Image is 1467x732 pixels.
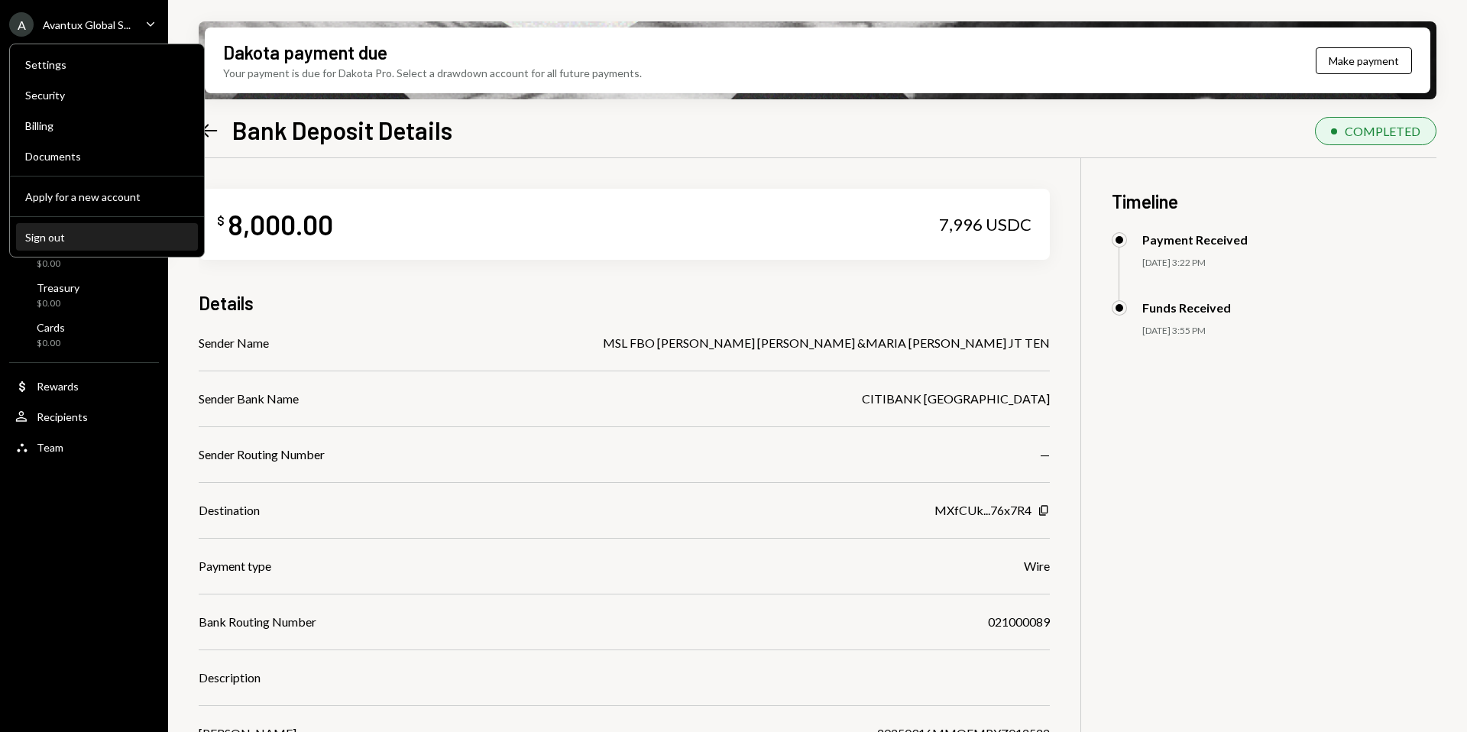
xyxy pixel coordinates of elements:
[9,12,34,37] div: A
[9,277,159,313] a: Treasury$0.00
[25,89,189,102] div: Security
[43,18,131,31] div: Avantux Global S...
[939,214,1031,235] div: 7,996 USDC
[199,290,254,316] h3: Details
[1142,257,1436,270] div: [DATE] 3:22 PM
[25,190,189,203] div: Apply for a new account
[223,65,642,81] div: Your payment is due for Dakota Pro. Select a drawdown account for all future payments.
[199,557,271,575] div: Payment type
[603,334,1050,352] div: MSL FBO [PERSON_NAME] [PERSON_NAME] &MARIA [PERSON_NAME] JT TEN
[1316,47,1412,74] button: Make payment
[37,297,79,310] div: $0.00
[1345,124,1420,138] div: COMPLETED
[199,669,261,687] div: Description
[9,316,159,353] a: Cards$0.00
[1142,325,1436,338] div: [DATE] 3:55 PM
[1040,445,1050,464] div: —
[228,207,333,241] div: 8,000.00
[1024,557,1050,575] div: Wire
[37,257,73,270] div: $0.00
[16,112,198,139] a: Billing
[9,372,159,400] a: Rewards
[37,337,65,350] div: $0.00
[199,613,316,631] div: Bank Routing Number
[199,445,325,464] div: Sender Routing Number
[16,183,198,211] button: Apply for a new account
[16,142,198,170] a: Documents
[862,390,1050,408] div: CITIBANK [GEOGRAPHIC_DATA]
[9,403,159,430] a: Recipients
[232,115,452,145] h1: Bank Deposit Details
[37,380,79,393] div: Rewards
[16,81,198,109] a: Security
[25,119,189,132] div: Billing
[37,441,63,454] div: Team
[25,58,189,71] div: Settings
[37,321,65,334] div: Cards
[37,410,88,423] div: Recipients
[16,224,198,251] button: Sign out
[25,231,189,244] div: Sign out
[16,50,198,78] a: Settings
[199,501,260,520] div: Destination
[25,150,189,163] div: Documents
[9,433,159,461] a: Team
[1112,189,1436,214] h3: Timeline
[223,40,387,65] div: Dakota payment due
[1142,300,1231,315] div: Funds Received
[37,281,79,294] div: Treasury
[199,390,299,408] div: Sender Bank Name
[217,213,225,228] div: $
[199,334,269,352] div: Sender Name
[988,613,1050,631] div: 021000089
[934,501,1031,520] div: MXfCUk...76x7R4
[1142,232,1248,247] div: Payment Received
